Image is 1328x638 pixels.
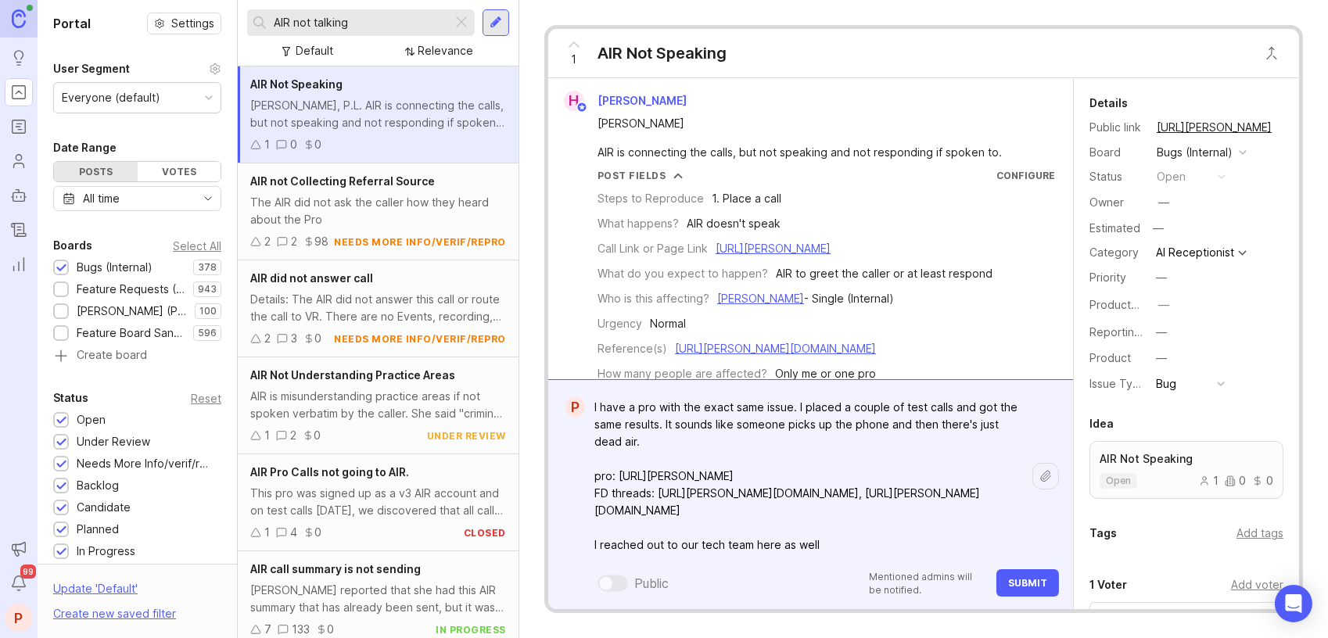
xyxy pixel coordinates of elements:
[598,144,1042,161] div: AIR is connecting the calls, but not speaking and not responding if spoken to.
[196,192,221,205] svg: toggle icon
[77,324,185,342] div: Feature Board Sandbox [DATE]
[585,392,1032,560] textarea: I have a pro with the exact same issue. I placed a couple of test calls and got the same results....
[5,604,33,632] button: P
[1089,194,1144,211] div: Owner
[598,265,768,282] div: What do you expect to happen?
[418,42,474,59] div: Relevance
[1089,223,1140,234] div: Estimated
[250,465,409,478] span: AIR Pro Calls not going to AIR.
[598,215,679,232] div: What happens?
[173,242,221,250] div: Select All
[53,59,130,78] div: User Segment
[77,281,185,298] div: Feature Requests (Internal)
[675,342,876,355] a: [URL][PERSON_NAME][DOMAIN_NAME]
[250,388,506,422] div: AIR is misunderstanding practice areas if not spoken verbatim by the caller. She said "criminal c...
[238,66,519,163] a: AIR Not Speaking[PERSON_NAME], P.L. AIR is connecting the calls, but not speaking and not respond...
[1089,414,1114,433] div: Idea
[147,13,221,34] button: Settings
[296,42,334,59] div: Default
[314,233,328,250] div: 98
[138,162,221,181] div: Votes
[314,427,321,444] div: 0
[77,303,187,320] div: [PERSON_NAME] (Public)
[290,136,297,153] div: 0
[198,261,217,274] p: 378
[264,621,271,638] div: 7
[250,582,506,616] div: [PERSON_NAME] reported that she had this AIR summary that has already been sent, but it was still...
[20,565,36,579] span: 99
[1089,377,1147,390] label: Issue Type
[598,94,687,107] span: [PERSON_NAME]
[464,526,506,539] div: closed
[53,14,91,33] h1: Portal
[1275,585,1312,622] div: Open Intercom Messenger
[1158,296,1169,314] div: —
[5,44,33,72] a: Ideas
[1252,475,1273,486] div: 0
[427,429,506,443] div: under review
[1089,271,1126,284] label: Priority
[1157,144,1233,161] div: Bugs (Internal)
[1156,324,1167,341] div: —
[1231,576,1283,593] div: Add voter
[564,91,584,111] div: H
[5,569,33,597] button: Notifications
[53,580,138,605] div: Update ' Default '
[250,97,506,131] div: [PERSON_NAME], P.L. AIR is connecting the calls, but not speaking and not responding if spoken to.
[53,605,176,622] div: Create new saved filter
[77,477,119,494] div: Backlog
[776,265,992,282] div: AIR to greet the caller or at least respond
[53,138,117,157] div: Date Range
[598,169,666,182] div: Post Fields
[775,365,876,382] div: Only me or one pro
[687,215,781,232] div: AIR doesn't speak
[53,349,221,364] a: Create board
[717,292,804,305] a: [PERSON_NAME]
[1236,525,1283,542] div: Add tags
[264,524,270,541] div: 1
[1089,441,1283,499] a: AIR Not Speakingopen100
[1156,349,1167,367] div: —
[436,623,507,636] div: in progress
[572,51,577,68] span: 1
[77,455,214,472] div: Needs More Info/verif/repro
[238,260,519,357] a: AIR did not answer callDetails: The AIR did not answer this call or route the call to VR. There a...
[598,240,708,257] div: Call Link or Page Link
[1089,325,1173,339] label: Reporting Team
[5,250,33,278] a: Reporting
[555,91,699,111] a: H[PERSON_NAME]
[565,397,585,418] div: P
[77,259,153,276] div: Bugs (Internal)
[1148,218,1168,238] div: —
[1089,119,1144,136] div: Public link
[598,169,684,182] button: Post Fields
[264,330,271,347] div: 2
[5,216,33,244] a: Changelog
[250,194,506,228] div: The AIR did not ask the caller how they heard about the Pro
[1089,168,1144,185] div: Status
[1156,247,1234,258] div: AI Receptionist
[290,524,297,541] div: 4
[53,236,92,255] div: Boards
[198,283,217,296] p: 943
[250,485,506,519] div: This pro was signed up as a v3 AIR account and on test calls [DATE], we discovered that all calls...
[1089,94,1128,113] div: Details
[250,368,455,382] span: AIR Not Understanding Practice Areas
[77,543,135,560] div: In Progress
[634,574,669,593] div: Public
[191,394,221,403] div: Reset
[199,305,217,317] p: 100
[716,242,831,255] a: [URL][PERSON_NAME]
[996,569,1059,597] button: Submit
[5,78,33,106] a: Portal
[1089,575,1127,594] div: 1 Voter
[1154,295,1174,315] button: ProductboardID
[250,174,435,188] span: AIR not Collecting Referral Source
[335,332,507,346] div: needs more info/verif/repro
[291,330,297,347] div: 3
[77,499,131,516] div: Candidate
[171,16,214,31] span: Settings
[292,621,310,638] div: 133
[198,327,217,339] p: 596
